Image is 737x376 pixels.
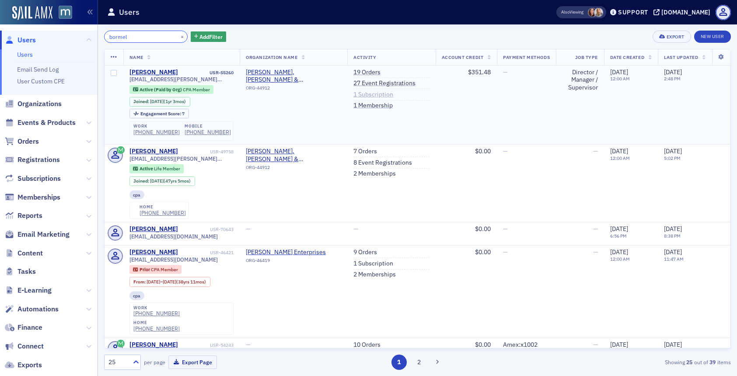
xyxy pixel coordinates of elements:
div: [PERSON_NAME] [129,225,178,233]
span: Connect [17,342,44,351]
span: Job Type [575,54,598,60]
span: [DATE] [664,248,682,256]
button: Export Page [168,355,217,369]
div: cpa [129,291,145,300]
span: CPA Member [183,86,210,93]
span: $0.00 [475,248,491,256]
strong: 39 [708,358,717,366]
a: 27 Event Registrations [353,79,416,87]
div: Showing out of items [528,358,731,366]
a: 19 Orders [353,69,381,76]
img: SailAMX [59,6,72,19]
span: [DATE] [150,178,164,184]
span: [DATE] [610,248,628,256]
h1: Users [119,7,140,17]
span: Organizations [17,99,62,109]
span: — [246,341,251,348]
div: USR-70643 [179,227,234,232]
a: [PERSON_NAME] Enterprises [246,248,326,256]
a: [PERSON_NAME] [129,248,178,256]
span: Finance [17,323,42,332]
span: $0.00 [475,147,491,155]
span: $351.48 [468,68,491,76]
a: Tasks [5,267,36,276]
span: — [593,248,598,256]
div: Joined: 2024-05-21 00:00:00 [129,97,190,107]
div: ORG-46419 [246,258,326,266]
span: — [503,225,508,233]
a: [PHONE_NUMBER] [133,325,180,332]
time: 8:38 PM [664,233,681,239]
span: — [503,68,508,76]
span: — [503,147,508,155]
time: 12:00 AM [610,155,630,161]
a: [PHONE_NUMBER] [185,129,231,135]
a: 7 Orders [353,148,377,155]
div: home [133,320,180,325]
time: 2:48 PM [664,76,681,82]
a: 9 Orders [353,248,377,256]
button: Export [653,31,691,43]
span: [DATE] [610,147,628,155]
span: [DATE] [664,68,682,76]
span: Tasks [17,267,36,276]
a: User Custom CPE [17,77,65,85]
div: – (38yrs 11mos) [147,279,206,285]
div: home [140,204,186,210]
a: Exports [5,360,42,370]
a: 2 Memberships [353,170,396,178]
span: Account Credit [442,54,483,60]
div: 25 [108,358,128,367]
a: Active Life Member [133,166,180,172]
a: Events & Products [5,118,76,128]
a: Orders [5,137,39,146]
a: Reports [5,211,42,221]
a: E-Learning [5,286,52,295]
a: [PHONE_NUMBER] [133,310,180,317]
a: [PHONE_NUMBER] [140,210,186,216]
span: Joined : [133,178,150,184]
a: [PERSON_NAME], [PERSON_NAME] & [PERSON_NAME], PA ([PERSON_NAME], [GEOGRAPHIC_DATA]) [246,69,341,84]
div: work [133,305,180,310]
span: [EMAIL_ADDRESS][DOMAIN_NAME] [129,256,218,263]
a: [PERSON_NAME] [129,69,178,76]
span: Amex : x1002 [503,341,538,348]
span: Email Marketing [17,230,70,239]
div: USR-46421 [179,250,234,255]
span: Bormel, Grice & Huyett, PA (Laurel, MD) [246,69,341,84]
div: Also [561,9,569,15]
a: Organizations [5,99,62,109]
span: Orders [17,137,39,146]
a: Email Send Log [17,66,59,73]
time: 12:00 AM [610,76,630,82]
span: Subscriptions [17,174,61,183]
div: (47yrs 5mos) [150,178,191,184]
strong: 25 [685,358,694,366]
time: 12:00 AM [610,256,630,262]
span: Profile [716,5,731,20]
span: Life Member [154,166,180,172]
span: Reports [17,211,42,221]
label: per page [144,358,165,366]
a: Content [5,248,43,258]
a: New User [694,31,731,43]
span: Name [129,54,143,60]
a: Active (Paid by Org) CPA Member [133,86,210,92]
div: (1yr 3mos) [150,99,186,104]
span: Registrations [17,155,60,165]
span: Joined : [133,99,150,104]
div: Export [667,34,685,39]
span: Add Filter [199,33,223,41]
span: — [246,225,251,233]
div: work [133,124,180,129]
a: [PERSON_NAME] [129,148,178,155]
a: Subscriptions [5,174,61,183]
span: Natalie Antonakas [588,8,597,17]
span: Activity [353,54,376,60]
button: 1 [391,355,407,370]
time: 11:47 AM [664,256,684,262]
a: Memberships [5,193,60,202]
